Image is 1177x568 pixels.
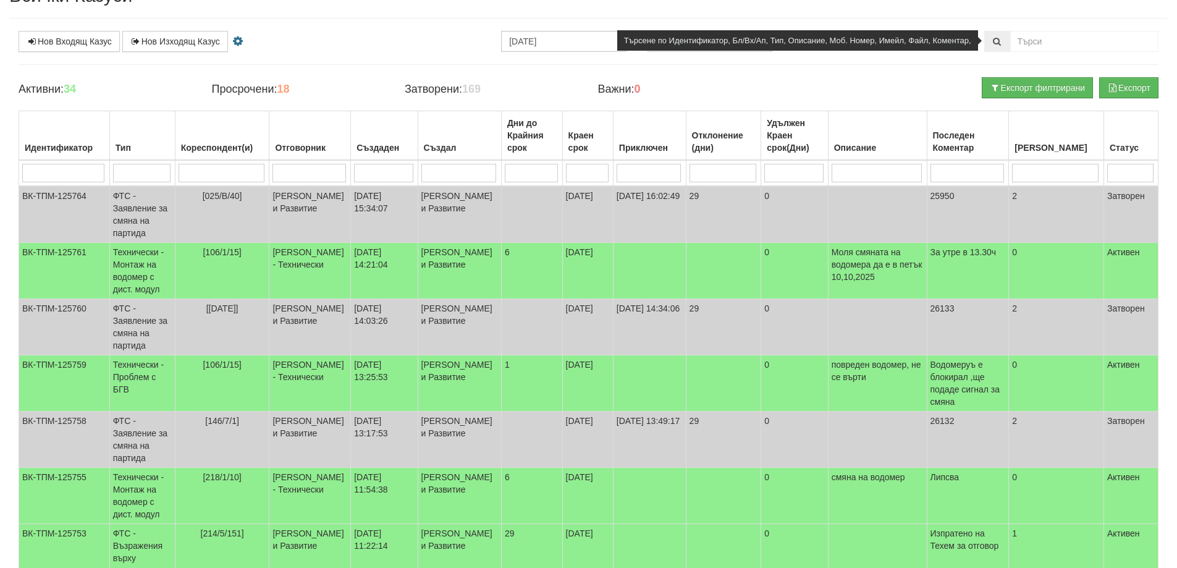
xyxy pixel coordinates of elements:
p: повреден водомер, не се върти [832,358,924,383]
td: [PERSON_NAME] - Технически [269,468,351,524]
th: Тип: No sort applied, activate to apply an ascending sort [109,111,175,161]
div: Отклонение (дни) [690,127,758,156]
td: Активен [1103,243,1158,299]
td: [DATE] [562,355,613,412]
td: 2 [1009,186,1104,243]
div: Приключен [617,139,683,156]
span: [025/В/40] [203,191,242,201]
th: Кореспондент(и): No sort applied, activate to apply an ascending sort [175,111,269,161]
td: 0 [1009,355,1104,412]
span: [146/7/1] [205,416,239,426]
td: [DATE] 16:02:49 [613,186,686,243]
div: Описание [832,139,924,156]
td: [DATE] 14:34:06 [613,299,686,355]
i: Настройки [230,37,245,46]
td: Технически - Монтаж на водомер с дист. модул [109,243,175,299]
th: Брой Файлове: No sort applied, activate to apply an ascending sort [1009,111,1104,161]
input: Търсене по Идентификатор, Бл/Вх/Ап, Тип, Описание, Моб. Номер, Имейл, Файл, Коментар, [1010,31,1158,52]
div: Последен Коментар [930,127,1006,156]
div: Удължен Краен срок(Дни) [764,114,824,156]
td: 29 [686,299,761,355]
th: Последен Коментар: No sort applied, activate to apply an ascending sort [927,111,1009,161]
td: [PERSON_NAME] и Развитие [418,468,501,524]
td: ВК-ТПМ-125761 [19,243,110,299]
td: ВК-ТПМ-125764 [19,186,110,243]
td: [DATE] [562,468,613,524]
span: Изпратено на Техем за отговор [930,528,999,551]
td: [PERSON_NAME] и Развитие [418,243,501,299]
b: 169 [462,83,481,95]
h4: Активни: [19,83,193,96]
div: Създаден [354,139,414,156]
span: [218/1/10] [203,472,241,482]
td: 0 [761,412,828,468]
th: Удължен Краен срок(Дни): No sort applied, activate to apply an ascending sort [761,111,828,161]
td: Технически - Монтаж на водомер с дист. модул [109,468,175,524]
td: ФТС - Заявление за смяна на партида [109,412,175,468]
td: ФТС - Заявление за смяна на партида [109,186,175,243]
td: Активен [1103,468,1158,524]
span: 1 [505,360,510,370]
span: [[DATE]] [206,303,238,313]
div: Създал [421,139,498,156]
h4: Затворени: [405,83,579,96]
span: 6 [505,472,510,482]
th: Статус: No sort applied, activate to apply an ascending sort [1103,111,1158,161]
a: Нов Изходящ Казус [122,31,228,52]
div: Отговорник [272,139,347,156]
td: [PERSON_NAME] - Технически [269,355,351,412]
span: [106/1/15] [203,247,241,257]
td: Активен [1103,355,1158,412]
td: 29 [686,186,761,243]
span: 26133 [930,303,955,313]
td: [DATE] [562,243,613,299]
td: ВК-ТПМ-125760 [19,299,110,355]
td: 29 [686,412,761,468]
td: [DATE] [562,299,613,355]
td: 0 [761,299,828,355]
b: 34 [64,83,76,95]
p: Моля смяната на водомера да е в петък 10,10,2025 [832,246,924,283]
td: Затворен [1103,412,1158,468]
td: 0 [1009,243,1104,299]
td: [PERSON_NAME] и Развитие [269,186,351,243]
td: ВК-ТПМ-125755 [19,468,110,524]
span: 25950 [930,191,955,201]
td: [DATE] 13:25:53 [351,355,418,412]
td: [PERSON_NAME] - Технически [269,243,351,299]
td: [PERSON_NAME] и Развитие [418,412,501,468]
h4: Важни: [597,83,772,96]
span: Липсва [930,472,960,482]
th: Дни до Крайния срок: No sort applied, activate to apply an ascending sort [501,111,562,161]
span: [214/5/151] [201,528,244,538]
th: Отклонение (дни): No sort applied, activate to apply an ascending sort [686,111,761,161]
td: 0 [761,468,828,524]
td: ВК-ТПМ-125758 [19,412,110,468]
div: Дни до Крайния срок [505,114,559,156]
span: 29 [505,528,515,538]
td: [DATE] [562,186,613,243]
td: 0 [761,355,828,412]
a: Нов Входящ Казус [19,31,120,52]
td: 2 [1009,412,1104,468]
td: [DATE] 14:21:04 [351,243,418,299]
th: Създаден: No sort applied, activate to apply an ascending sort [351,111,418,161]
td: [PERSON_NAME] и Развитие [269,412,351,468]
span: 26132 [930,416,955,426]
th: Отговорник: No sort applied, activate to apply an ascending sort [269,111,351,161]
td: 0 [761,186,828,243]
td: Затворен [1103,186,1158,243]
div: Тип [113,139,172,156]
td: ВК-ТПМ-125759 [19,355,110,412]
th: Краен срок: No sort applied, activate to apply an ascending sort [562,111,613,161]
td: [DATE] 13:17:53 [351,412,418,468]
td: ФТС - Заявление за смяна на партида [109,299,175,355]
td: [DATE] 13:49:17 [613,412,686,468]
div: Краен срок [566,127,610,156]
td: [DATE] [562,412,613,468]
b: 18 [277,83,289,95]
th: Идентификатор: No sort applied, activate to apply an ascending sort [19,111,110,161]
th: Създал: No sort applied, activate to apply an ascending sort [418,111,501,161]
td: Затворен [1103,299,1158,355]
td: 0 [761,243,828,299]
